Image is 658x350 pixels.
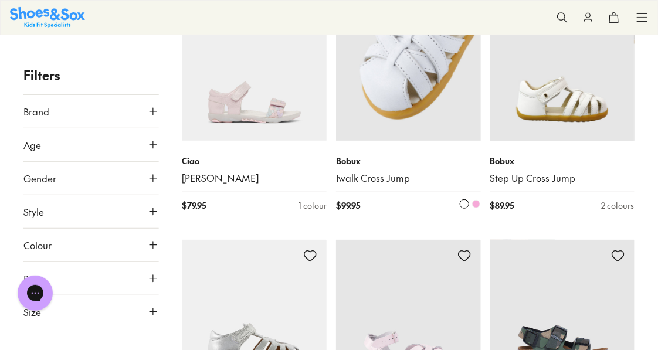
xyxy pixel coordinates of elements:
[182,199,206,212] span: $ 79.95
[23,195,159,228] button: Style
[23,295,159,328] button: Size
[336,172,481,185] a: Iwalk Cross Jump
[23,238,52,252] span: Colour
[23,95,159,128] button: Brand
[336,199,360,212] span: $ 99.95
[23,66,159,85] p: Filters
[336,155,481,167] p: Bobux
[23,171,56,185] span: Gender
[10,7,85,28] img: SNS_Logo_Responsive.svg
[23,205,44,219] span: Style
[182,155,327,167] p: Ciao
[23,104,49,118] span: Brand
[23,262,159,295] button: Price
[23,162,159,195] button: Gender
[602,199,635,212] div: 2 colours
[299,199,327,212] div: 1 colour
[182,172,327,185] a: [PERSON_NAME]
[23,138,41,152] span: Age
[23,128,159,161] button: Age
[490,155,635,167] p: Bobux
[10,7,85,28] a: Shoes & Sox
[12,271,59,315] iframe: Gorgias live chat messenger
[490,199,514,212] span: $ 89.95
[490,172,635,185] a: Step Up Cross Jump
[23,229,159,261] button: Colour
